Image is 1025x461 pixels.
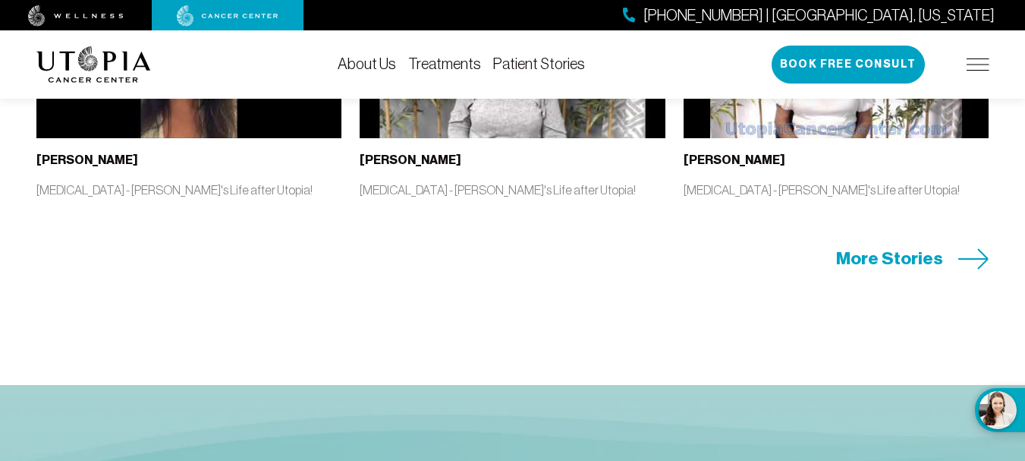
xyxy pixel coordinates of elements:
[493,55,585,72] a: Patient Stories
[772,46,925,84] button: Book Free Consult
[28,5,124,27] img: wellness
[836,247,943,270] span: More Stories
[360,182,665,198] p: [MEDICAL_DATA] - [PERSON_NAME]'s Life after Utopia!
[36,182,342,198] p: [MEDICAL_DATA] - [PERSON_NAME]'s Life after Utopia!
[36,46,151,83] img: logo
[177,5,278,27] img: cancer center
[408,55,481,72] a: Treatments
[836,247,989,270] a: More Stories
[36,153,138,167] b: [PERSON_NAME]
[684,153,785,167] b: [PERSON_NAME]
[684,182,989,198] p: [MEDICAL_DATA] - [PERSON_NAME]'s Life after Utopia!
[338,55,396,72] a: About Us
[643,5,995,27] span: [PHONE_NUMBER] | [GEOGRAPHIC_DATA], [US_STATE]
[623,5,995,27] a: [PHONE_NUMBER] | [GEOGRAPHIC_DATA], [US_STATE]
[967,58,989,71] img: icon-hamburger
[360,153,461,167] b: [PERSON_NAME]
